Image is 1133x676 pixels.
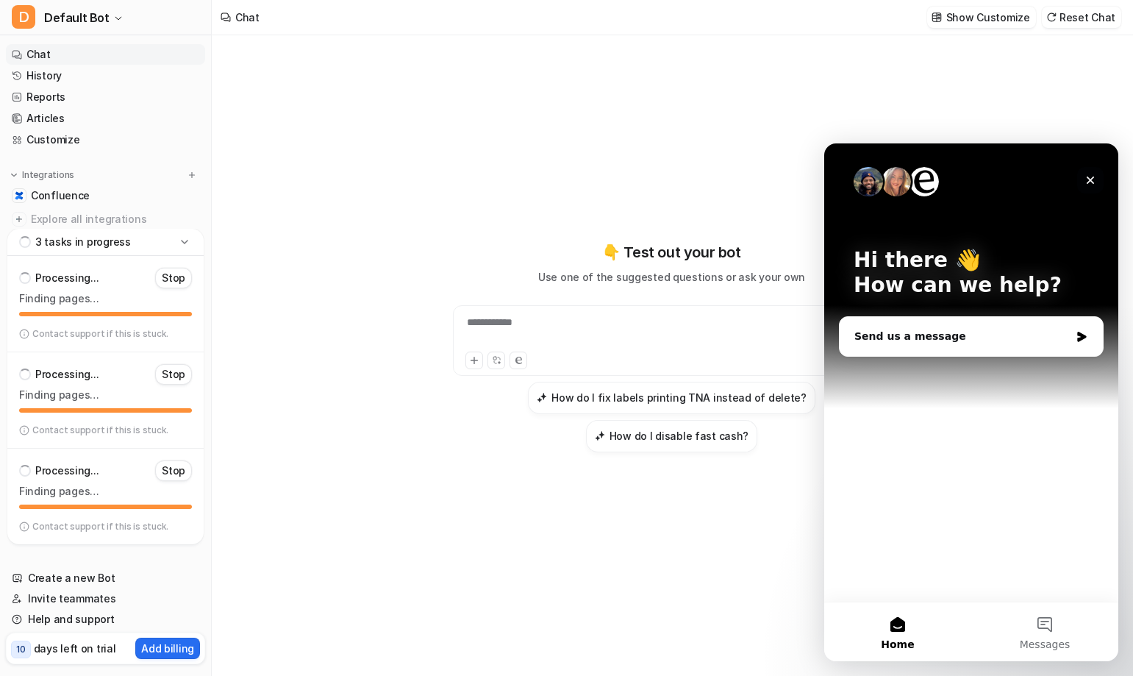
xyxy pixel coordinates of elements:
[155,268,192,288] button: Stop
[35,463,99,478] p: Processing...
[16,643,26,656] p: 10
[32,521,168,533] p: Contact support if this is stuck.
[155,460,192,481] button: Stop
[187,170,197,180] img: menu_add.svg
[595,430,605,441] img: How do I disable fast cash?
[932,12,942,23] img: customize
[44,7,110,28] span: Default Bot
[22,169,74,181] p: Integrations
[9,170,19,180] img: expand menu
[19,484,192,499] p: Finding pages…
[528,382,815,414] button: How do I fix labels printing TNA instead of delete?How do I fix labels printing TNA instead of de...
[1046,12,1057,23] img: reset
[6,44,205,65] a: Chat
[537,392,547,403] img: How do I fix labels printing TNA instead of delete?
[824,143,1118,661] iframe: Intercom live chat
[586,420,757,452] button: How do I disable fast cash?How do I disable fast cash?
[551,390,807,405] h3: How do I fix labels printing TNA instead of delete?
[31,188,90,203] span: Confluence
[602,241,740,263] p: 👇 Test out your bot
[162,271,185,285] p: Stop
[12,5,35,29] span: D
[12,212,26,227] img: explore all integrations
[155,364,192,385] button: Stop
[6,108,205,129] a: Articles
[6,65,205,86] a: History
[6,609,205,630] a: Help and support
[31,207,199,231] span: Explore all integrations
[162,463,185,478] p: Stop
[610,428,748,444] h3: How do I disable fast cash?
[6,168,79,182] button: Integrations
[6,87,205,107] a: Reports
[6,568,205,588] a: Create a new Bot
[6,209,205,230] a: Explore all integrations
[538,269,805,285] p: Use one of the suggested questions or ask your own
[235,10,260,25] div: Chat
[35,235,131,249] p: 3 tasks in progress
[34,641,116,656] p: days left on trial
[946,10,1030,25] p: Show Customize
[141,641,194,656] p: Add billing
[1042,7,1121,28] button: Reset Chat
[162,367,185,382] p: Stop
[19,291,192,306] p: Finding pages…
[6,588,205,609] a: Invite teammates
[35,367,99,382] p: Processing...
[135,638,200,659] button: Add billing
[6,129,205,150] a: Customize
[15,191,24,200] img: Confluence
[35,271,99,285] p: Processing...
[32,424,168,436] p: Contact support if this is stuck.
[32,328,168,340] p: Contact support if this is stuck.
[927,7,1036,28] button: Show Customize
[6,185,205,206] a: ConfluenceConfluence
[19,388,192,402] p: Finding pages…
